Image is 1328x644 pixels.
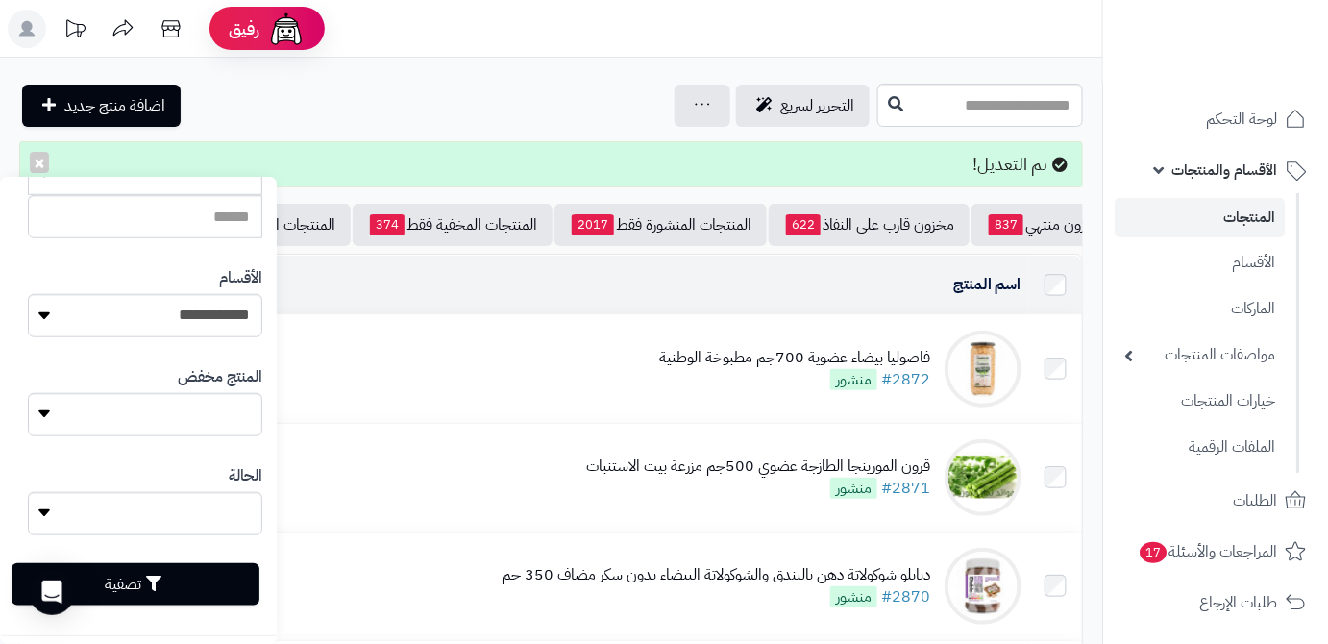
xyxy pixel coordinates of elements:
span: الطلبات [1233,487,1277,514]
a: الماركات [1115,288,1285,330]
a: مخزون منتهي837 [971,204,1119,246]
label: المنتج مخفض [178,366,262,388]
span: رفيق [229,17,259,40]
a: طلبات الإرجاع [1115,580,1316,626]
span: لوحة التحكم [1206,106,1277,133]
a: #2871 [881,477,930,500]
span: منشور [830,478,877,499]
label: الأقسام [219,267,262,289]
a: الملفات الرقمية [1115,427,1285,468]
span: 2017 [572,214,614,235]
img: logo-2.png [1197,14,1310,55]
a: #2870 [881,585,930,608]
a: المنتجات المنشورة فقط2017 [554,204,767,246]
button: × [30,152,49,173]
span: 17 [1139,541,1168,564]
span: الأقسام والمنتجات [1171,157,1277,184]
a: المراجعات والأسئلة17 [1115,529,1316,575]
a: اضافة منتج جديد [22,85,181,127]
img: فاصوليا بيضاء عضوية 700جم مطبوخة الوطنية [945,331,1021,408]
div: تم التعديل! [19,141,1083,187]
a: مواصفات المنتجات [1115,334,1285,376]
button: تصفية [12,563,259,606]
span: 622 [786,214,821,235]
span: 374 [370,214,405,235]
a: الأقسام [1115,242,1285,284]
span: طلبات الإرجاع [1199,589,1277,616]
a: الطلبات [1115,478,1316,524]
span: 837 [989,214,1023,235]
a: لوحة التحكم [1115,96,1316,142]
div: Open Intercom Messenger [29,569,75,615]
a: التحرير لسريع [736,85,870,127]
div: فاصوليا بيضاء عضوية 700جم مطبوخة الوطنية [659,347,930,369]
label: الحالة [229,465,262,487]
span: اضافة منتج جديد [64,94,165,117]
a: #2872 [881,368,930,391]
a: تحديثات المنصة [51,10,99,53]
a: خيارات المنتجات [1115,381,1285,422]
span: المراجعات والأسئلة [1138,538,1277,565]
img: قرون المورينجا الطازجة عضوي 500جم مزرعة بيت الاستنبات [945,439,1021,516]
img: ai-face.png [267,10,306,48]
a: اسم المنتج [953,273,1021,296]
span: التحرير لسريع [780,94,854,117]
span: منشور [830,586,877,607]
img: ديابلو شوكولاتة دهن بالبندق والشوكولاتة البيضاء بدون سكر مضاف 350 جم [945,548,1021,625]
a: المنتجات المخفية فقط374 [353,204,553,246]
span: منشور [830,369,877,390]
div: قرون المورينجا الطازجة عضوي 500جم مزرعة بيت الاستنبات [586,456,930,478]
a: مخزون قارب على النفاذ622 [769,204,970,246]
a: المنتجات [1115,198,1285,237]
div: ديابلو شوكولاتة دهن بالبندق والشوكولاتة البيضاء بدون سكر مضاف 350 جم [502,564,930,586]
